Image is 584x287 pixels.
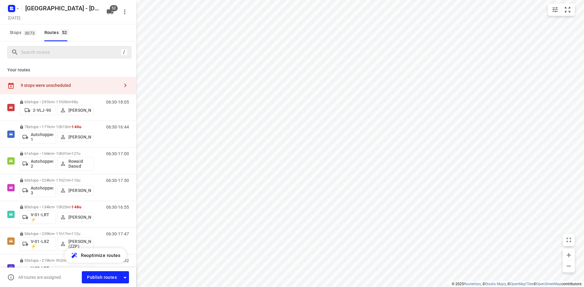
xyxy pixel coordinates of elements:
div: Driver app settings [121,273,129,281]
p: 78 stops • 171km • 10h15m [19,125,94,129]
span: 52 [110,5,118,11]
p: 06:30-18:05 [106,100,129,104]
button: [PERSON_NAME] [57,212,94,222]
button: V-01-LRT ⚡ [19,210,56,224]
a: OpenMapTiles [510,282,534,286]
span: 127u [71,151,80,156]
button: Reoptimize routes [64,248,127,263]
span: • [70,125,71,129]
p: 80 stops • 134km • 10h25m [19,205,94,209]
p: 55 stops • 219km • 9h2m [19,258,94,263]
p: [PERSON_NAME] [68,188,91,193]
p: 63 stops • 324km • 11h21m [19,178,94,183]
div: 9 stops were unscheduled [21,83,119,88]
h5: Project date [5,14,23,21]
p: 2-VLJ-90 [33,108,51,113]
div: / [121,49,127,56]
a: Routetitan [464,282,481,286]
span: 112u [71,231,80,236]
button: V-02-LRT ⚡ [19,264,56,277]
span: Reoptimize routes [81,251,120,259]
p: 63 stops • 291km • 11h35m [19,100,94,104]
span: 148u [71,205,81,209]
h5: Rename [23,3,102,13]
button: [PERSON_NAME] [57,132,94,142]
p: 54 stops • 239km • 11h17m [19,231,94,236]
span: • [70,100,71,104]
p: Your routes [7,67,129,73]
p: 61 stops • 166km • 10h31m [19,151,94,156]
span: • [70,178,71,183]
button: Map settings [549,4,561,16]
p: 06:30-17:00 [106,151,129,156]
p: 06:30-17:50 [106,178,129,183]
span: 52 [61,29,69,35]
button: Publish routes [82,271,121,283]
div: small contained button group [548,4,575,16]
p: 06:30-17:47 [106,231,129,236]
p: V-02-LRT ⚡ [31,266,53,275]
li: © 2025 , © , © © contributors [452,282,582,286]
p: Autohopper 2 [31,159,53,169]
button: [PERSON_NAME] [57,105,94,115]
button: [PERSON_NAME] [57,186,94,195]
span: • [70,205,71,209]
button: Rowaid Daoud [57,157,94,170]
p: V-01-LRT ⚡ [31,212,53,222]
button: Fit zoom [561,4,574,16]
input: Search routes [21,48,121,57]
button: Autohopper 3 [19,184,56,197]
span: Stops [10,29,38,36]
button: 2-VLJ-90 [19,105,56,115]
a: OpenStreetMap [536,282,561,286]
span: • [66,258,67,263]
p: [PERSON_NAME] (ZZP) [68,239,91,249]
p: [PERSON_NAME] [68,215,91,220]
span: 110u [71,178,80,183]
p: 06:30-16:44 [106,125,129,129]
button: V-01-LXZ ⚡ [19,237,56,251]
span: • [70,151,71,156]
p: 06:30-16:55 [106,205,129,210]
button: Autohopper 2 [19,157,56,170]
p: All routes are assigned. [18,275,62,280]
span: 140u [71,125,81,129]
div: Routes [44,29,71,36]
p: Autohopper 3 [31,186,53,195]
p: [PERSON_NAME] [68,108,91,113]
span: 98u [71,100,78,104]
button: Autohopper 1 [19,130,56,144]
p: V-01-LXZ ⚡ [31,239,53,249]
p: [PERSON_NAME] [68,135,91,139]
a: Stadia Maps [485,282,506,286]
button: More [119,6,131,18]
button: [PERSON_NAME] (ZZP) [57,237,94,251]
span: Publish routes [87,274,117,281]
p: Autohopper 1 [31,132,53,142]
p: Rowaid Daoud [68,159,91,169]
span: • [70,231,71,236]
span: 3073 [23,30,36,36]
button: 52 [104,6,116,18]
